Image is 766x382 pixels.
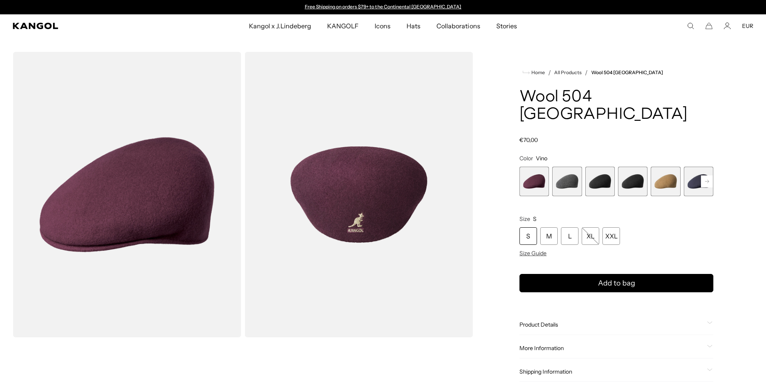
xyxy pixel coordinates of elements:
span: Color [519,155,533,162]
div: 6 of 12 [684,167,713,196]
label: Vino [519,167,549,196]
a: Home [523,69,545,76]
div: 1 of 2 [301,4,465,10]
div: XL [582,227,599,245]
label: Black/Gold [618,167,648,196]
a: Stories [488,14,525,37]
span: Collaborations [436,14,480,37]
span: Kangol x J.Lindeberg [249,14,311,37]
label: Camel [651,167,680,196]
a: Icons [367,14,399,37]
span: Add to bag [598,278,635,289]
div: M [540,227,558,245]
span: Vino [536,155,547,162]
button: EUR [742,22,753,30]
span: Hats [407,14,421,37]
a: Account [724,22,731,30]
img: color-vino [245,52,473,337]
div: 2 of 12 [552,167,582,196]
span: Icons [375,14,391,37]
label: Dark Flannel [552,167,582,196]
li: / [545,68,551,77]
label: Dark Blue [684,167,713,196]
div: Announcement [301,4,465,10]
nav: breadcrumbs [519,68,713,77]
a: Kangol x J.Lindeberg [241,14,319,37]
product-gallery: Gallery Viewer [13,52,473,337]
img: color-vino [13,52,241,337]
a: KANGOLF [319,14,367,37]
label: Black [585,167,615,196]
h1: Wool 504 [GEOGRAPHIC_DATA] [519,89,713,124]
slideshow-component: Announcement bar [301,4,465,10]
summary: Search here [687,22,694,30]
span: KANGOLF [327,14,359,37]
div: 5 of 12 [651,167,680,196]
div: 3 of 12 [585,167,615,196]
a: Kangol [13,23,165,29]
span: More Information [519,345,704,352]
span: Home [530,70,545,75]
li: / [582,68,588,77]
a: Hats [399,14,428,37]
span: Size [519,215,530,223]
a: Collaborations [428,14,488,37]
div: 4 of 12 [618,167,648,196]
span: €70,00 [519,136,538,144]
a: Wool 504 [GEOGRAPHIC_DATA] [591,70,663,75]
div: 1 of 12 [519,167,549,196]
div: XXL [602,227,620,245]
span: Stories [496,14,517,37]
span: Shipping Information [519,368,704,375]
a: Free Shipping on orders $79+ to the Continental [GEOGRAPHIC_DATA] [305,4,462,10]
a: All Products [554,70,582,75]
span: Size Guide [519,250,547,257]
div: S [519,227,537,245]
div: L [561,227,578,245]
span: S [533,215,537,223]
span: Product Details [519,321,704,328]
button: Add to bag [519,274,713,292]
button: Cart [705,22,713,30]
